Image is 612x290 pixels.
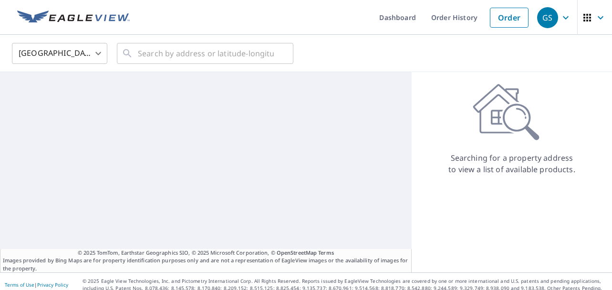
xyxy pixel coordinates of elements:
[448,152,576,175] p: Searching for a property address to view a list of available products.
[37,281,68,288] a: Privacy Policy
[12,40,107,67] div: [GEOGRAPHIC_DATA]
[17,10,130,25] img: EV Logo
[490,8,529,28] a: Order
[5,281,34,288] a: Terms of Use
[5,282,68,288] p: |
[277,249,317,256] a: OpenStreetMap
[318,249,334,256] a: Terms
[138,40,274,67] input: Search by address or latitude-longitude
[537,7,558,28] div: GS
[78,249,334,257] span: © 2025 TomTom, Earthstar Geographics SIO, © 2025 Microsoft Corporation, ©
